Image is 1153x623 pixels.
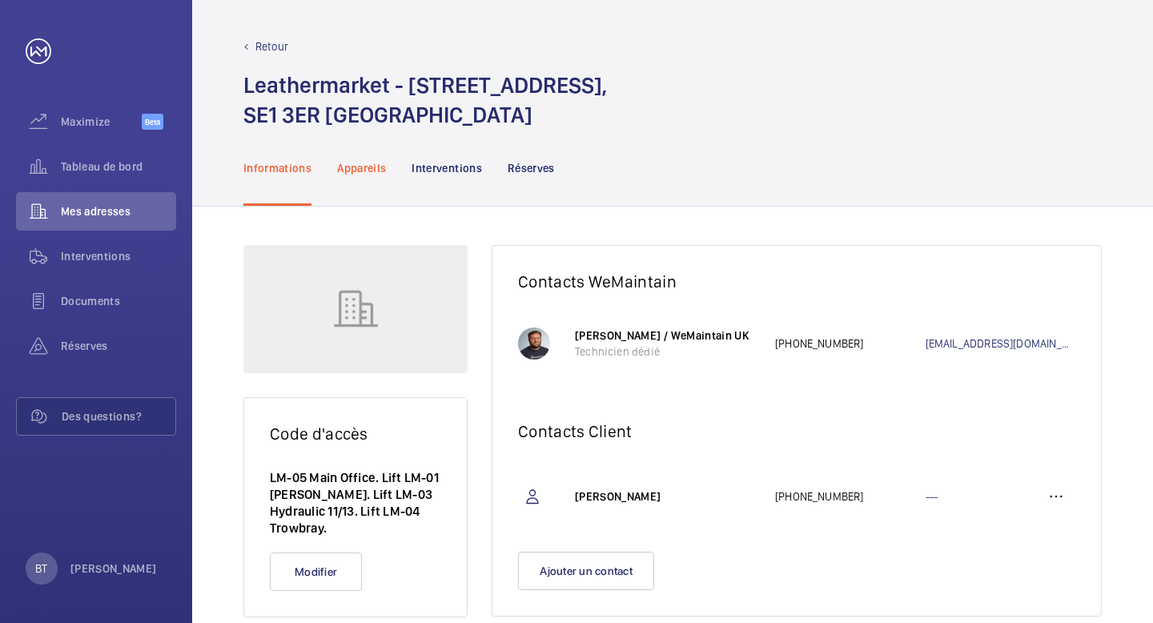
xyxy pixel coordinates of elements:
p: BT [35,561,47,577]
p: --- [926,488,938,504]
h2: Contacts Client [518,421,1075,441]
span: Tableau de bord [61,159,176,175]
p: Informations [243,160,311,176]
h2: Code d'accès [270,424,441,444]
p: Appareils [337,160,386,176]
p: [PERSON_NAME] [575,488,759,504]
span: Documents [61,293,176,309]
p: Interventions [412,160,482,176]
span: Interventions [61,248,176,264]
span: Maximize [61,114,142,130]
button: Ajouter un contact [518,552,654,590]
p: Technicien dédié [575,344,759,360]
span: Mes adresses [61,203,176,219]
button: Modifier [270,553,362,591]
h2: Contacts WeMaintain [518,271,1075,291]
p: [PERSON_NAME] [70,561,157,577]
p: LM-05 Main Office. Lift LM-01 [PERSON_NAME]. Lift LM-03 Hydraulic 11/13. Lift LM-04 Trowbray. [270,469,441,537]
p: [PERSON_NAME] / WeMaintain UK [575,328,759,344]
a: [EMAIL_ADDRESS][DOMAIN_NAME] [926,336,1076,352]
span: Beta [142,114,163,130]
p: [PHONE_NUMBER] [775,336,926,352]
p: Réserves [508,160,555,176]
span: Des questions? [62,408,175,424]
h1: Leathermarket - [STREET_ADDRESS], SE1 3ER [GEOGRAPHIC_DATA] [243,70,607,130]
p: [PHONE_NUMBER] [775,488,926,504]
span: Réserves [61,338,176,354]
p: Retour [255,38,288,54]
